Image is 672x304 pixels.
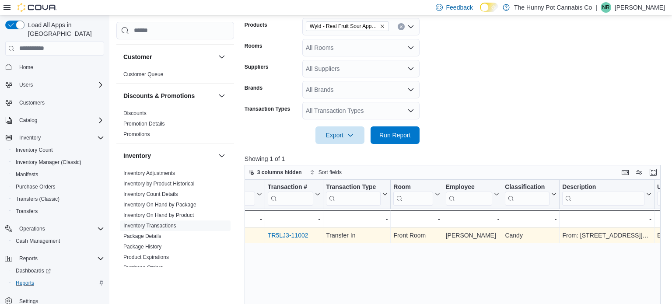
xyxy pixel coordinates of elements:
[19,81,33,88] span: Users
[12,206,41,217] a: Transfers
[16,97,104,108] span: Customers
[123,265,163,271] a: Purchase Orders
[16,62,37,73] a: Home
[245,154,665,163] p: Showing 1 of 1
[393,214,440,224] div: -
[19,255,38,262] span: Reports
[123,191,178,198] span: Inventory Count Details
[12,278,104,288] span: Reports
[505,183,556,205] button: Classification
[2,223,108,235] button: Operations
[562,214,651,224] div: -
[16,253,41,264] button: Reports
[178,183,255,205] div: Date Time
[123,254,169,261] span: Product Expirations
[16,133,44,143] button: Inventory
[24,21,104,38] span: Load All Apps in [GEOGRAPHIC_DATA]
[446,3,473,12] span: Feedback
[16,224,49,234] button: Operations
[9,181,108,193] button: Purchase Orders
[123,254,169,260] a: Product Expirations
[315,126,364,144] button: Export
[178,214,262,224] div: -
[648,167,658,178] button: Enter fullscreen
[12,236,104,246] span: Cash Management
[123,202,196,208] a: Inventory On Hand by Package
[123,223,176,229] a: Inventory Transactions
[16,238,60,245] span: Cash Management
[245,42,262,49] label: Rooms
[123,131,150,137] a: Promotions
[123,233,161,240] span: Package Details
[393,183,433,191] div: Room
[217,91,227,101] button: Discounts & Promotions
[123,222,176,229] span: Inventory Transactions
[123,243,161,250] span: Package History
[9,144,108,156] button: Inventory Count
[2,132,108,144] button: Inventory
[123,151,215,160] button: Inventory
[326,214,388,224] div: -
[123,52,152,61] h3: Customer
[123,110,147,117] span: Discounts
[123,71,163,78] span: Customer Queue
[16,133,104,143] span: Inventory
[393,183,433,205] div: Room
[19,99,45,106] span: Customers
[16,171,38,178] span: Manifests
[371,126,420,144] button: Run Report
[123,120,165,127] span: Promotion Details
[17,3,57,12] img: Cova
[407,65,414,72] button: Open list of options
[116,108,234,143] div: Discounts & Promotions
[16,183,56,190] span: Purchase Orders
[268,183,320,205] button: Transaction #
[123,180,195,187] span: Inventory by Product Historical
[123,191,178,197] a: Inventory Count Details
[445,183,492,191] div: Employee
[326,183,388,205] button: Transaction Type
[12,182,59,192] a: Purchase Orders
[16,267,51,274] span: Dashboards
[9,235,108,247] button: Cash Management
[445,183,499,205] button: Employee
[12,194,104,204] span: Transfers (Classic)
[123,201,196,208] span: Inventory On Hand by Package
[12,278,38,288] a: Reports
[245,21,267,28] label: Products
[562,183,644,191] div: Description
[123,233,161,239] a: Package Details
[407,44,414,51] button: Open list of options
[16,224,104,234] span: Operations
[620,167,630,178] button: Keyboard shortcuts
[2,61,108,73] button: Home
[16,253,104,264] span: Reports
[245,105,290,112] label: Transaction Types
[123,91,195,100] h3: Discounts & Promotions
[116,168,234,297] div: Inventory
[318,169,342,176] span: Sort fields
[326,230,388,241] div: Transfer In
[268,214,320,224] div: -
[326,183,381,191] div: Transaction Type
[123,170,175,177] span: Inventory Adjustments
[123,264,163,271] span: Purchase Orders
[393,183,440,205] button: Room
[16,159,81,166] span: Inventory Manager (Classic)
[306,21,389,31] span: Wyld - Real Fruit Sour Apple Soft Chews - 2 x 5:0
[2,96,108,109] button: Customers
[380,24,385,29] button: Remove Wyld - Real Fruit Sour Apple Soft Chews - 2 x 5:0 from selection in this group
[9,205,108,217] button: Transfers
[16,280,34,287] span: Reports
[217,52,227,62] button: Customer
[245,167,305,178] button: 3 columns hidden
[16,196,59,203] span: Transfers (Classic)
[379,131,411,140] span: Run Report
[257,169,302,176] span: 3 columns hidden
[9,168,108,181] button: Manifests
[12,145,56,155] a: Inventory Count
[217,150,227,161] button: Inventory
[12,206,104,217] span: Transfers
[268,183,313,205] div: Transaction # URL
